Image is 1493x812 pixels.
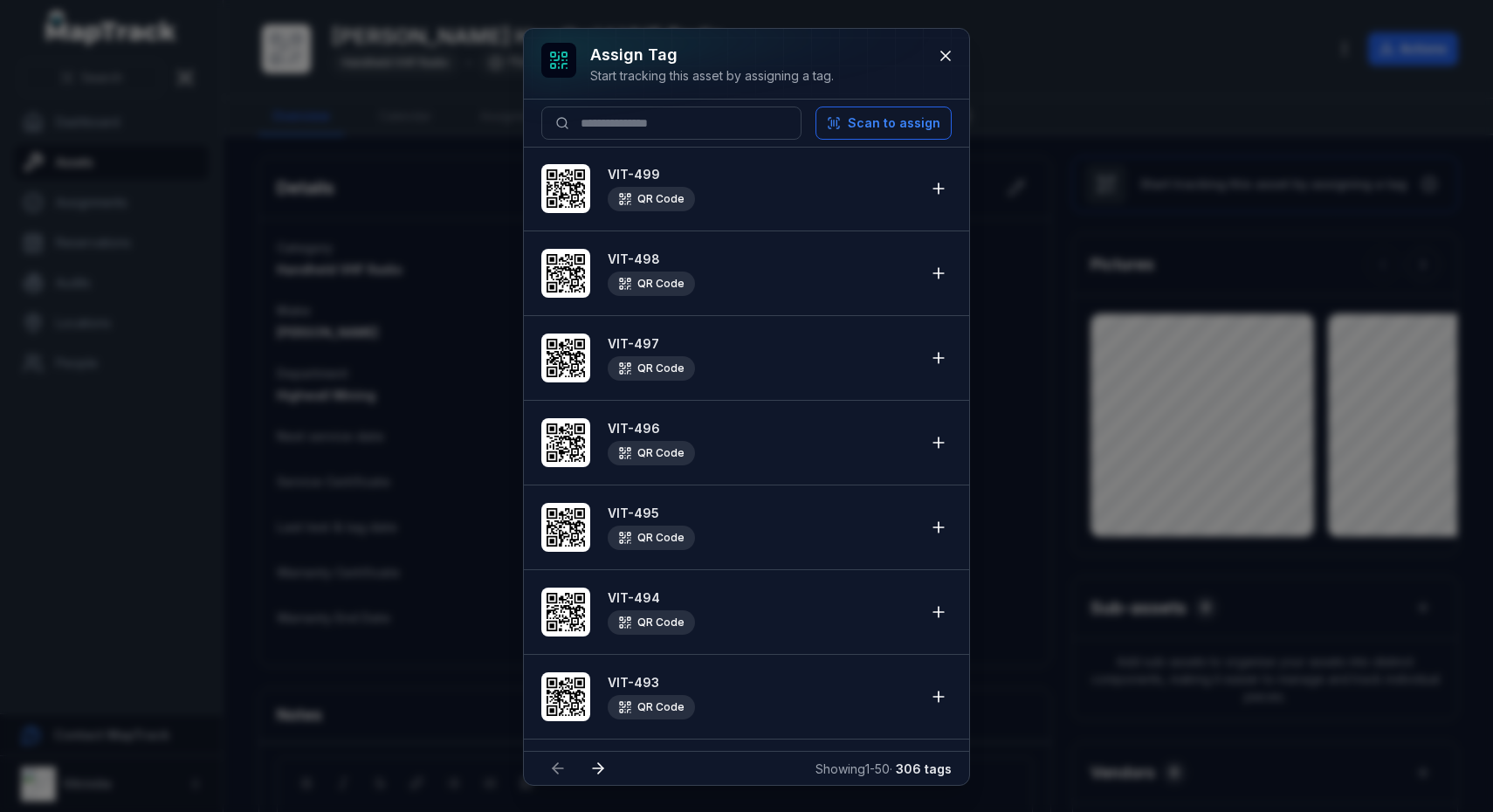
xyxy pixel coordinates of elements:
strong: VIT-493 [608,674,915,692]
div: QR Code [608,272,695,296]
div: QR Code [608,695,695,719]
strong: VIT-496 [608,420,915,437]
span: Showing 1 - 50 · [815,761,952,776]
div: QR Code [608,441,695,465]
div: QR Code [608,356,695,381]
div: QR Code [608,610,695,635]
strong: VIT-498 [608,251,915,268]
div: QR Code [608,526,695,550]
strong: VIT-497 [608,335,915,353]
div: Start tracking this asset by assigning a tag. [590,67,834,85]
strong: VIT-494 [608,589,915,607]
h3: Assign tag [590,43,834,67]
div: QR Code [608,187,695,211]
strong: VIT-495 [608,505,915,522]
button: Scan to assign [815,107,952,140]
strong: VIT-499 [608,166,915,183]
strong: 306 tags [896,761,952,776]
